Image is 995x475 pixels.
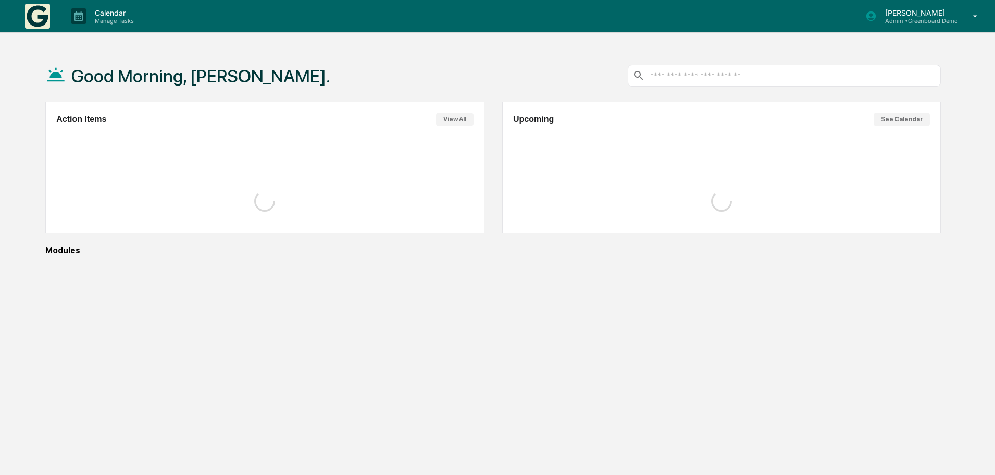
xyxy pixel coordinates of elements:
p: Admin • Greenboard Demo [877,17,958,25]
button: See Calendar [874,113,930,126]
div: Modules [45,246,941,255]
p: [PERSON_NAME] [877,8,958,17]
p: Manage Tasks [86,17,139,25]
button: View All [436,113,474,126]
img: logo [25,4,50,29]
h1: Good Morning, [PERSON_NAME]. [71,66,330,87]
p: Calendar [86,8,139,17]
h2: Action Items [56,115,106,124]
h2: Upcoming [513,115,554,124]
